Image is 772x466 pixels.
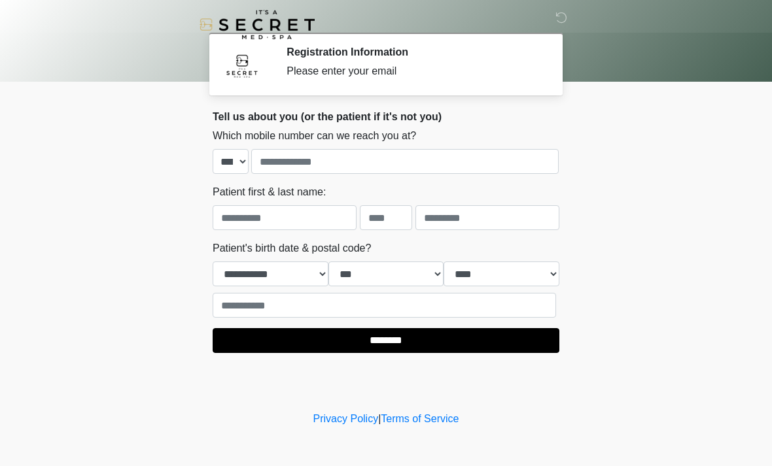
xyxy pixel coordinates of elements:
[213,184,326,200] label: Patient first & last name:
[381,413,459,424] a: Terms of Service
[222,46,262,85] img: Agent Avatar
[287,63,540,79] div: Please enter your email
[213,110,559,123] h2: Tell us about you (or the patient if it's not you)
[213,241,371,256] label: Patient's birth date & postal code?
[378,413,381,424] a: |
[213,128,416,144] label: Which mobile number can we reach you at?
[200,10,315,39] img: It's A Secret Med Spa Logo
[287,46,540,58] h2: Registration Information
[313,413,379,424] a: Privacy Policy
